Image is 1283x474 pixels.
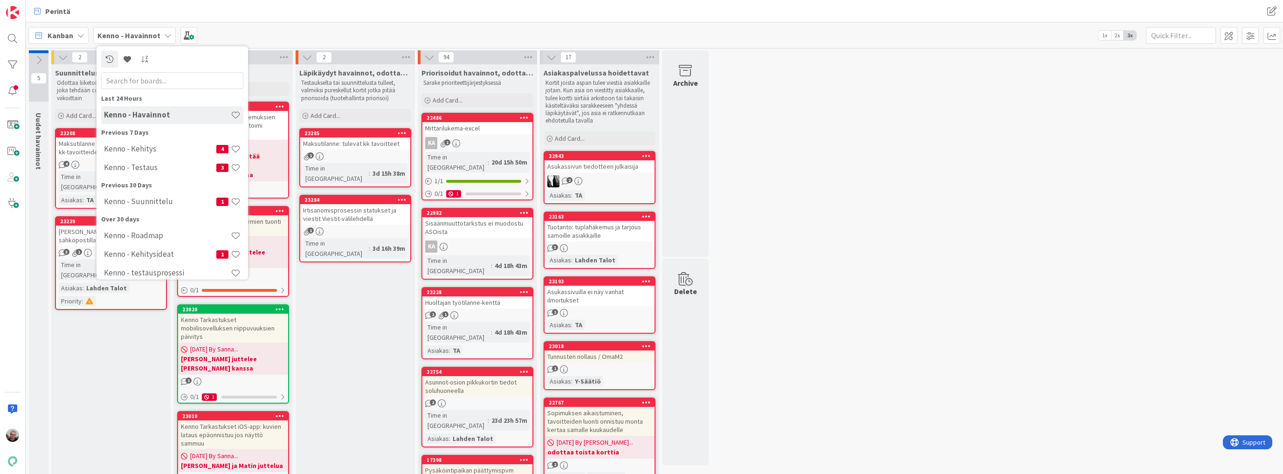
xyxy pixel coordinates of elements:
div: 22767 [549,399,655,406]
span: : [449,345,450,356]
span: 2 [72,52,88,63]
div: 23163 [545,213,655,221]
a: 23228Huoltajan työtilanne-kenttäTime in [GEOGRAPHIC_DATA]:4d 18h 43mAsiakas:TA [421,287,533,359]
div: Kenno Tarkastukset mobiilisovelluksen riippuvuuksien päivitys [178,314,288,343]
span: Add Card... [433,96,462,104]
div: 0/11 [178,391,288,403]
img: KV [547,175,559,187]
a: 22486Mittarilukema-excelKATime in [GEOGRAPHIC_DATA]:20d 15h 50m1/10/11 [421,113,533,200]
div: Asiakas [59,283,83,293]
span: Uudet havainnot [34,113,43,170]
h4: Kenno - testausprosessi [104,268,231,278]
div: 22982 [427,210,532,216]
div: Over 30 days [101,214,243,224]
div: 23010Kenno Tarkastukset iOS-app: kuvien lataus epäonnistuu jos näyttö sammuu [178,412,288,449]
span: 3x [1124,31,1136,40]
span: Priorisoidut havainnot, odottaa kehityskapaa [421,68,533,77]
div: 4d 18h 43m [492,327,530,337]
span: Perintä [45,6,70,17]
div: 1 [202,393,217,401]
div: Asukassivuilla ei näy vanhat ilmoitukset [545,286,655,306]
h4: Kenno - Testaus [104,163,216,172]
a: 23163Tuotanto: tuplahakemus ja tarjous samoille asiakkailleAsiakas:Lahden Talot [544,212,655,269]
span: Läpikäydyt havainnot, odottaa priorisointia [299,68,411,77]
a: 22754Asunnot-osion pikkukortin tiedot soluhuoneellaTime in [GEOGRAPHIC_DATA]:23d 23h 57mAsiakas:L... [421,367,533,447]
span: 1 [308,227,314,234]
a: 22943Asukassivun tiedotteen julkaisijaKVAsiakas:TA [544,151,655,204]
span: : [83,195,84,205]
span: 2 [430,399,436,405]
span: 1 [76,249,82,255]
span: 5 [31,73,47,84]
div: 23018Tunnusten nollaus / OmaM2 [545,342,655,363]
div: TA [84,195,96,205]
div: Time in [GEOGRAPHIC_DATA] [425,322,491,343]
span: 1x [1098,31,1111,40]
div: 23d 23h 57m [489,415,530,426]
div: 23285 [304,130,410,137]
a: 22982Sisäänmuuttotarkstus ei muodostu ASOistaKATime in [GEOGRAPHIC_DATA]:4d 18h 43m [421,208,533,280]
div: 22982 [422,209,532,217]
div: 23285Maksutilanne: tulevat kk tavoitteet [300,129,410,150]
div: Sisäänmuuttotarkstus ei muodostu ASOista [422,217,532,238]
div: Asiakas [425,433,449,444]
span: [DATE] By Sanna... [190,344,238,354]
div: Asiakas [547,255,571,265]
div: 23284 [304,197,410,203]
span: Suunnittelussa [55,68,107,77]
div: Asiakas [425,345,449,356]
span: 0 / 1 [190,392,199,402]
div: 3d 16h 39m [370,243,407,254]
span: 1 [552,309,558,315]
div: 0/1 [178,284,288,296]
span: : [83,283,84,293]
h4: Kenno - Kehitys [104,144,216,154]
div: 22767Sopimuksen aikaistuminen, tavoitteiden luonti onnistuu monta kertaa samalle kuukaudelle [545,398,655,436]
img: avatar [6,455,19,468]
span: : [491,261,492,271]
div: 23163 [549,213,655,220]
div: Time in [GEOGRAPHIC_DATA] [425,410,488,431]
div: 22767 [545,398,655,407]
div: 22943Asukassivun tiedotteen julkaisija [545,152,655,172]
b: Kenno - Havainnot [97,31,160,40]
span: : [369,168,370,179]
span: : [488,415,489,426]
span: 2 [316,52,332,63]
p: Odottaa liiketoimen / teknistäläpikäyntiä, joka tehdään coren suunnittelussa viikoittain [57,79,165,102]
span: 1 [442,311,448,317]
div: Archive [673,77,698,89]
div: Irtisanomisprosessin statukset ja viestit Viestit-välilehdellä [300,204,410,225]
div: Asiakas [547,376,571,386]
div: KA [422,240,532,253]
div: TA [573,190,585,200]
a: 23208Maksutilanne rajain "Saatavat yli XX kk-tavoitteiden" ei toimiTime in [GEOGRAPHIC_DATA]:3d 6... [55,128,167,209]
b: [PERSON_NAME] juttelee [PERSON_NAME] kanssa [181,354,285,373]
span: 3 [552,244,558,250]
span: 1 / 1 [435,176,443,186]
div: KV [545,175,655,187]
div: 23208 [60,130,166,137]
div: Tuotanto: tuplahakemus ja tarjous samoille asiakkaille [545,221,655,241]
h4: Kenno - Roadmap [104,231,231,240]
div: Time in [GEOGRAPHIC_DATA] [59,172,128,192]
span: 94 [438,52,454,63]
div: 1/1 [422,175,532,187]
div: Lahden Talot [450,433,496,444]
div: Huoltajan työtilanne-kenttä [422,296,532,309]
span: Add Card... [310,111,340,120]
div: Asukassivun tiedotteen julkaisija [545,160,655,172]
span: 1 [552,365,558,371]
span: 3 [216,164,228,172]
span: 1 [308,152,314,158]
a: 23193Asukassivuilla ei näy vanhat ilmoituksetAsiakas:TA [544,276,655,334]
span: Support [20,1,42,13]
span: 0 / 1 [190,285,199,295]
div: 17398 [422,456,532,464]
div: Maksutilanne: tulevat kk tavoitteet [300,137,410,150]
div: 17398 [427,457,532,463]
div: 23020Kenno Tarkastukset mobiilisovelluksen riippuvuuksien päivitys [178,305,288,343]
div: Delete [674,286,697,297]
div: Asiakas [59,195,83,205]
span: : [369,243,370,254]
